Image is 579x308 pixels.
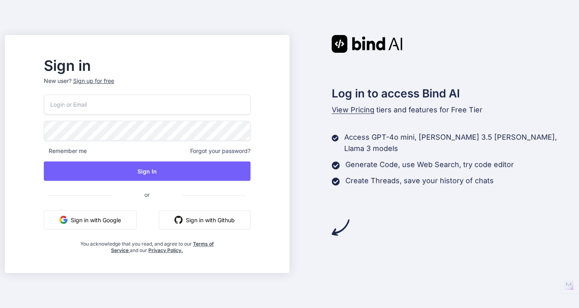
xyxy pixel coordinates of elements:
div: Sign up for free [73,77,114,85]
img: google [60,216,68,224]
p: Access GPT-4o mini, [PERSON_NAME] 3.5 [PERSON_NAME], Llama 3 models [344,132,574,154]
span: or [112,185,182,205]
button: Sign In [44,161,250,181]
p: New user? [44,77,250,95]
h2: Sign in [44,59,250,72]
span: Forgot your password? [190,147,250,155]
div: You acknowledge that you read, and agree to our and our [78,236,216,254]
p: Create Threads, save your history of chats [345,175,494,186]
img: github [175,216,183,224]
button: Sign in with Google [44,210,137,229]
input: Login or Email [44,95,250,114]
img: arrow [332,219,349,236]
p: tiers and features for Free Tier [332,104,575,116]
a: Terms of Service [111,241,214,253]
button: Sign in with Github [159,210,250,229]
a: Privacy Policy. [148,247,183,253]
span: View Pricing [332,105,374,114]
img: Bind AI logo [332,35,402,53]
p: Generate Code, use Web Search, try code editor [345,159,514,170]
h2: Log in to access Bind AI [332,85,575,102]
span: Remember me [44,147,87,155]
